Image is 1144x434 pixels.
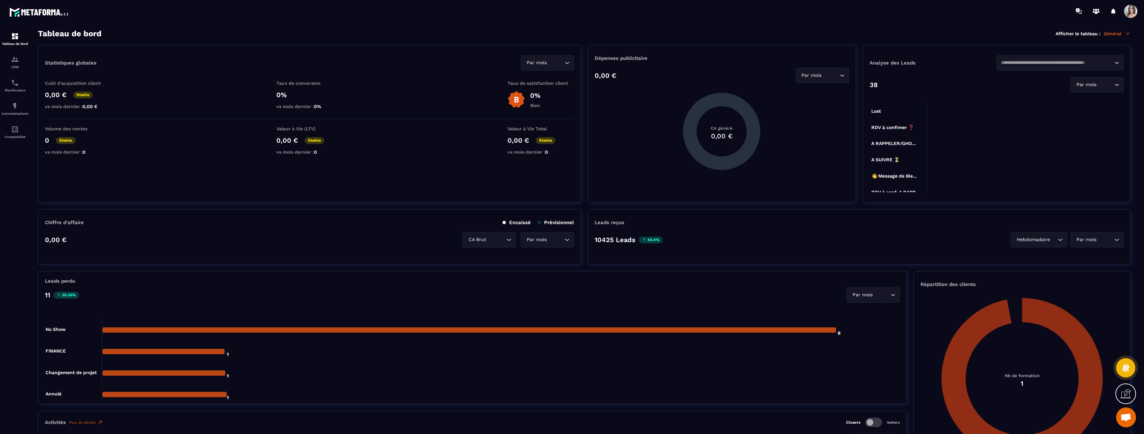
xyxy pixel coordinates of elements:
span: Par mois [1075,236,1098,243]
tspan: A SUIVRE ⏳ [871,157,900,163]
input: Search for option [1001,59,1113,67]
img: formation [11,32,19,40]
p: Valeur à Vie (LTV) [276,126,343,131]
img: formation [11,56,19,64]
p: Leads perdu [45,278,75,284]
p: vs mois dernier : [276,104,343,109]
p: Encaissé [502,219,531,225]
div: Search for option [1071,232,1124,247]
p: Stable [536,137,555,144]
a: formationformationCRM [2,51,28,74]
tspan: Changement de projet [46,370,97,375]
p: 0,00 € [276,136,298,144]
p: 0,00 € [595,72,616,79]
span: Par mois [525,59,548,67]
p: 0,00 € [507,136,529,144]
a: automationsautomationsAutomatisations [2,97,28,120]
div: Search for option [463,232,516,247]
p: Coût d'acquisition client [45,80,111,86]
p: Stable [73,91,93,98]
p: 11 [45,291,50,299]
p: vs mois dernier : [507,149,574,155]
span: Par mois [525,236,548,243]
p: Afficher le tableau : [1056,31,1100,36]
p: Stable [305,137,324,144]
input: Search for option [1098,81,1113,88]
input: Search for option [874,291,889,299]
p: Automatisations [2,112,28,115]
a: schedulerschedulerPlanificateur [2,74,28,97]
p: 0% [276,91,343,99]
span: 0 [314,149,317,155]
tspan: A RAPPELER/GHO... [871,141,916,146]
tspan: 👋 Message de Bie... [871,173,917,179]
p: 46.4% [639,236,663,243]
input: Search for option [548,59,563,67]
img: logo [9,6,69,18]
img: b-badge-o.b3b20ee6.svg [507,91,525,108]
p: vs mois dernier : [45,149,111,155]
p: 36.36% [54,292,79,299]
input: Search for option [823,72,838,79]
img: accountant [11,125,19,133]
p: Activités [45,419,66,425]
p: vs mois dernier : [45,104,111,109]
p: 38 [870,81,878,89]
tspan: No Show [46,327,66,332]
p: Statistiques globales [45,60,96,66]
p: Général [1104,31,1131,37]
img: scheduler [11,79,19,87]
p: Volume des ventes [45,126,111,131]
tspan: RDV à confimer ❓ [871,125,914,130]
div: Search for option [1071,77,1124,92]
p: 0 [45,136,49,144]
p: 0,00 € [45,236,67,244]
span: 0 [545,149,548,155]
span: Par mois [800,72,823,79]
span: CA Brut [467,236,488,243]
a: Ouvrir le chat [1116,407,1136,427]
div: Search for option [1011,232,1067,247]
tspan: RDV à conf. A RAPP... [871,190,919,195]
a: formationformationTableau de bord [2,27,28,51]
p: 0% [530,91,540,99]
p: Taux de conversion [276,80,343,86]
div: Search for option [997,55,1124,71]
p: Analyse des Leads [870,60,997,66]
span: 0,00 € [82,104,97,109]
input: Search for option [1098,236,1113,243]
span: 0 [82,149,85,155]
input: Search for option [488,236,505,243]
h3: Tableau de bord [38,29,101,38]
a: accountantaccountantComptabilité [2,120,28,144]
p: Taux de satisfaction client [507,80,574,86]
div: Search for option [796,68,849,83]
p: CRM [2,65,28,69]
span: Par mois [1075,81,1098,88]
img: automations [11,102,19,110]
img: narrow-up-right-o.6b7c60e2.svg [97,420,103,425]
p: Prévisionnel [537,219,574,225]
a: Plus de détails [69,420,103,425]
div: Search for option [847,287,900,303]
p: 10425 Leads [595,236,636,244]
tspan: FINANCE [46,348,66,354]
input: Search for option [1051,236,1056,243]
p: Closers [846,420,860,425]
tspan: Annulé [46,391,62,396]
p: Stable [56,137,75,144]
p: Dépenses publicitaire [595,55,849,61]
tspan: Lost [871,108,881,114]
p: Répartition des clients [921,281,1124,287]
p: Chiffre d’affaire [45,219,84,225]
span: 0% [314,104,321,109]
p: Valeur à Vie Total [507,126,574,131]
p: Leads reçus [595,219,624,225]
span: Par mois [851,291,874,299]
p: Planificateur [2,88,28,92]
p: 0,00 € [45,91,67,99]
p: Setters [887,420,900,425]
p: Tableau de bord [2,42,28,46]
span: Hebdomadaire [1015,236,1051,243]
p: Bien [530,103,540,108]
